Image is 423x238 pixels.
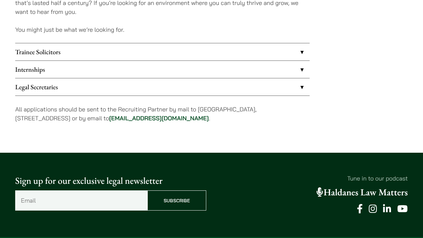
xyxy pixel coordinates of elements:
[15,78,310,96] a: Legal Secretaries
[15,190,147,211] input: Email
[15,105,310,123] p: All applications should be sent to the Recruiting Partner by mail to [GEOGRAPHIC_DATA], [STREET_A...
[15,174,206,188] p: Sign up for our exclusive legal newsletter
[147,190,206,211] input: Subscribe
[15,25,310,34] p: You might just be what we’re looking for.
[15,61,310,78] a: Internships
[317,186,408,198] a: Haldanes Law Matters
[217,174,408,183] p: Tune in to our podcast
[109,114,209,122] a: [EMAIL_ADDRESS][DOMAIN_NAME]
[15,43,310,60] a: Trainee Solicitors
